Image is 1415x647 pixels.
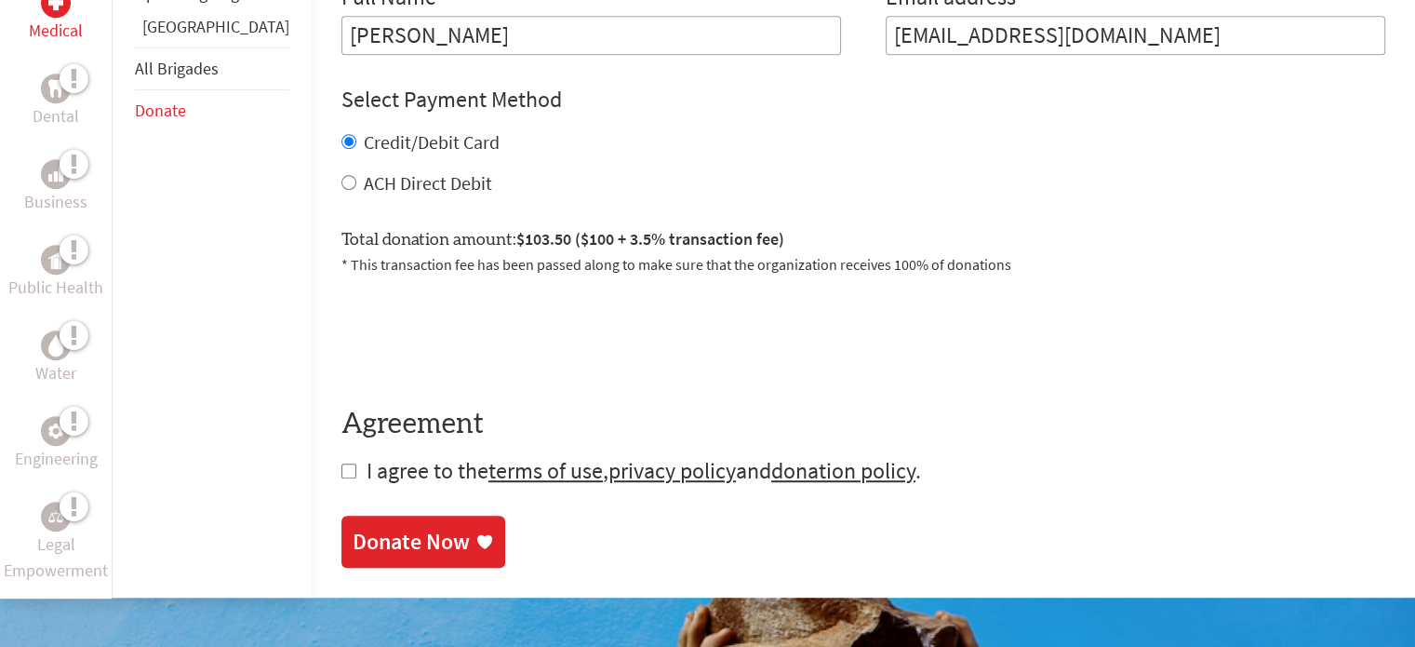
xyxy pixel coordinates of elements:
[35,330,76,386] a: WaterWater
[135,14,289,47] li: Belize
[608,456,736,485] a: privacy policy
[33,74,79,129] a: DentalDental
[353,527,470,557] div: Donate Now
[341,253,1385,276] p: * This transaction fee has been passed along to make sure that the organization receives 100% of ...
[8,275,103,301] p: Public Health
[8,245,103,301] a: Public HealthPublic Health
[364,171,492,195] label: ACH Direct Debit
[886,16,1385,55] input: Your Email
[4,502,108,584] a: Legal EmpowermentLegal Empowerment
[41,245,71,275] div: Public Health
[48,250,63,269] img: Public Health
[24,159,87,215] a: BusinessBusiness
[41,416,71,446] div: Engineering
[488,456,603,485] a: terms of use
[341,85,1385,115] h4: Select Payment Method
[41,159,71,189] div: Business
[15,446,98,472] p: Engineering
[48,80,63,98] img: Dental
[135,100,186,121] a: Donate
[4,532,108,584] p: Legal Empowerment
[15,416,98,472] a: EngineeringEngineering
[367,456,921,485] span: I agree to the , and .
[135,47,289,90] li: All Brigades
[341,516,505,568] a: Donate Now
[135,58,219,79] a: All Brigades
[142,16,289,37] a: [GEOGRAPHIC_DATA]
[24,189,87,215] p: Business
[41,74,71,103] div: Dental
[35,360,76,386] p: Water
[341,408,1385,441] h4: Agreement
[341,16,841,55] input: Enter Full Name
[41,330,71,360] div: Water
[771,456,915,485] a: donation policy
[48,424,63,438] img: Engineering
[135,90,289,131] li: Donate
[516,228,784,249] span: $103.50 ($100 + 3.5% transaction fee)
[29,18,83,44] p: Medical
[341,298,624,371] iframe: reCAPTCHA
[341,226,784,253] label: Total donation amount:
[48,167,63,182] img: Business
[48,511,63,522] img: Legal Empowerment
[364,130,500,154] label: Credit/Debit Card
[41,502,71,532] div: Legal Empowerment
[33,103,79,129] p: Dental
[48,335,63,357] img: Water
